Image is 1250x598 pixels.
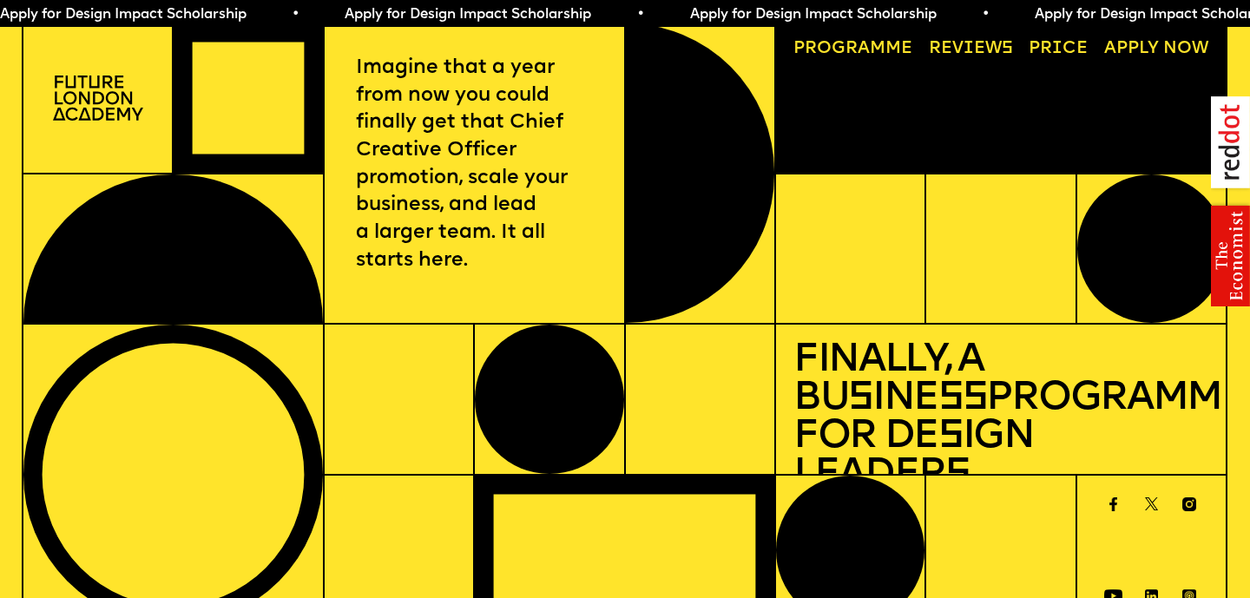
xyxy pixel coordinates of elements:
a: Price [1020,32,1096,67]
a: Apply now [1095,32,1217,67]
span: s [945,455,970,496]
a: Programme [785,32,921,67]
p: Imagine that a year from now you could finally get that Chief Creative Officer promotion, scale y... [356,55,593,275]
span: • [635,8,642,22]
a: Reviews [920,32,1022,67]
span: s [938,417,963,457]
span: ss [938,378,986,419]
span: s [848,378,872,419]
span: • [289,8,297,22]
span: • [979,8,987,22]
span: a [858,40,870,57]
h1: Finally, a Bu ine Programme for De ign Leader [793,342,1208,494]
span: A [1104,40,1116,57]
